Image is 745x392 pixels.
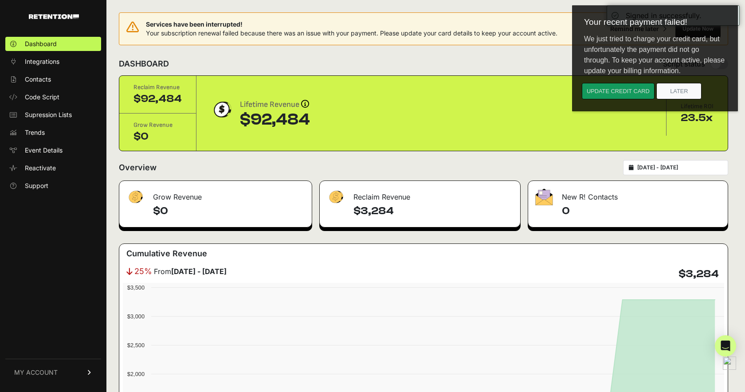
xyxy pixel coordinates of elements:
a: Code Script [5,90,101,104]
span: Support [25,181,48,190]
span: Code Script [25,93,59,102]
span: Trends [25,128,45,137]
div: Open Intercom Messenger [715,335,736,357]
img: fa-envelope-19ae18322b30453b285274b1b8af3d052b27d846a4fbe8435d1a52b978f639a2.png [535,188,553,205]
a: Integrations [5,55,101,69]
strong: [DATE] - [DATE] [171,267,227,276]
a: Dashboard [5,37,101,51]
h4: 0 [562,204,721,218]
img: Retention.com [29,14,79,19]
div: Your recent payment failed! [5,11,161,27]
div: $92,484 [133,92,182,106]
span: Services have been interrupted! [146,20,557,29]
div: $92,484 [240,111,310,129]
a: Contacts [5,72,101,86]
img: fa-dollar-13500eef13a19c4ab2b9ed9ad552e47b0d9fc28b02b83b90ba0e00f96d6372e9.png [327,188,345,206]
text: $2,000 [127,371,145,377]
img: dollar-coin-05c43ed7efb7bc0c12610022525b4bbbb207c7efeef5aecc26f025e68dcafac9.png [211,98,233,121]
span: Integrations [25,57,59,66]
a: Supression Lists [5,108,101,122]
button: Later [84,83,129,99]
div: New R! Contacts [528,181,728,208]
h3: Cumulative Revenue [126,247,207,260]
h2: Overview [119,161,157,174]
span: MY ACCOUNT [14,368,58,377]
h4: $3,284 [678,267,719,281]
h2: DASHBOARD [119,58,169,70]
div: $0 [133,129,182,144]
a: Support [5,179,101,193]
text: $3,000 [127,313,145,320]
div: Grow Revenue [119,181,312,208]
div: Reclaim Revenue [133,83,182,92]
span: Dashboard [25,39,57,48]
span: From [154,266,227,277]
a: MY ACCOUNT [5,359,101,386]
span: Reactivate [25,164,56,172]
h4: $0 [153,204,305,218]
text: $3,500 [127,284,145,291]
span: Supression Lists [25,110,72,119]
button: Update credit card [10,83,82,99]
div: We just tried to charge your credit card, but unfortunately the payment did not go through. To ke... [5,27,161,83]
img: fa-dollar-13500eef13a19c4ab2b9ed9ad552e47b0d9fc28b02b83b90ba0e00f96d6372e9.png [126,188,144,206]
div: Lifetime Revenue [240,98,310,111]
span: Your subscription renewal failed because there was an issue with your payment. Please update your... [146,29,557,37]
div: Grow Revenue [133,121,182,129]
span: Event Details [25,146,63,155]
a: Trends [5,125,101,140]
span: Contacts [25,75,51,84]
text: $2,500 [127,342,145,349]
a: Event Details [5,143,101,157]
span: 25% [134,265,152,278]
div: Reclaim Revenue [320,181,520,208]
a: Reactivate [5,161,101,175]
h4: $3,284 [353,204,513,218]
